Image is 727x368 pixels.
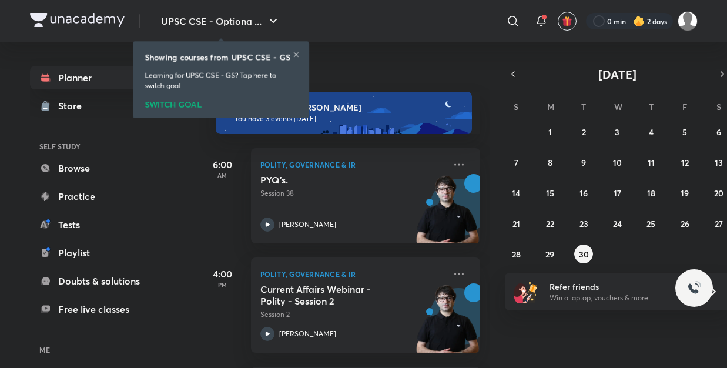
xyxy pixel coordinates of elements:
abbr: September 12, 2025 [681,157,689,168]
button: avatar [558,12,577,31]
button: UPSC CSE - Optiona ... [154,9,287,33]
button: September 17, 2025 [608,183,627,202]
abbr: September 20, 2025 [714,188,723,199]
abbr: September 2, 2025 [582,126,586,138]
button: September 16, 2025 [574,183,593,202]
a: Browse [30,156,166,180]
button: September 26, 2025 [675,214,694,233]
img: referral [514,280,538,303]
p: AM [199,172,246,179]
p: Polity, Governance & IR [260,267,445,281]
button: September 8, 2025 [541,153,560,172]
img: avatar [562,16,572,26]
abbr: September 28, 2025 [512,249,521,260]
p: [PERSON_NAME] [279,219,336,230]
h4: [DATE] [216,66,492,80]
button: September 21, 2025 [507,214,525,233]
abbr: Friday [682,101,687,112]
img: Ayush Kumar [678,11,698,31]
abbr: September 21, 2025 [512,218,520,229]
abbr: Wednesday [614,101,622,112]
button: September 22, 2025 [541,214,560,233]
abbr: September 11, 2025 [648,157,655,168]
abbr: September 29, 2025 [545,249,554,260]
img: unacademy [416,283,480,364]
button: September 5, 2025 [675,122,694,141]
p: Session 2 [260,309,445,320]
h5: 4:00 [199,267,246,281]
abbr: September 23, 2025 [579,218,588,229]
abbr: September 4, 2025 [649,126,654,138]
button: September 15, 2025 [541,183,560,202]
p: PM [199,281,246,288]
p: Learning for UPSC CSE - GS? Tap here to switch goal [145,70,297,91]
button: September 11, 2025 [642,153,661,172]
img: streak [633,15,645,27]
abbr: September 15, 2025 [546,188,554,199]
h6: Showing courses from UPSC CSE - GS [145,51,290,63]
a: Planner [30,66,166,89]
img: evening [216,92,472,134]
button: September 2, 2025 [574,122,593,141]
img: unacademy [416,174,480,255]
button: September 7, 2025 [507,153,525,172]
abbr: Thursday [649,101,654,112]
button: September 4, 2025 [642,122,661,141]
h6: Good evening, [PERSON_NAME] [234,102,461,113]
a: Playlist [30,241,166,265]
button: September 23, 2025 [574,214,593,233]
h6: Refer friends [550,280,694,293]
button: September 14, 2025 [507,183,525,202]
abbr: September 16, 2025 [579,188,588,199]
abbr: Monday [547,101,554,112]
p: Win a laptop, vouchers & more [550,293,694,303]
abbr: September 5, 2025 [682,126,687,138]
div: SWITCH GOAL [145,96,297,109]
abbr: September 14, 2025 [512,188,520,199]
p: Polity, Governance & IR [260,158,445,172]
h5: 6:00 [199,158,246,172]
abbr: September 3, 2025 [615,126,619,138]
button: September 9, 2025 [574,153,593,172]
abbr: Saturday [716,101,721,112]
abbr: September 17, 2025 [614,188,621,199]
abbr: September 7, 2025 [514,157,518,168]
button: September 19, 2025 [675,183,694,202]
h6: ME [30,340,166,360]
abbr: September 18, 2025 [647,188,655,199]
span: [DATE] [598,66,636,82]
abbr: September 24, 2025 [613,218,622,229]
button: September 24, 2025 [608,214,627,233]
abbr: September 9, 2025 [581,157,586,168]
a: Tests [30,213,166,236]
a: Free live classes [30,297,166,321]
img: ttu [687,281,701,295]
abbr: September 8, 2025 [548,157,552,168]
button: September 18, 2025 [642,183,661,202]
button: September 10, 2025 [608,153,627,172]
h5: PYQ’s. [260,174,407,186]
a: Store [30,94,166,118]
p: You have 3 events [DATE] [234,114,461,123]
p: Session 38 [260,188,445,199]
button: September 29, 2025 [541,245,560,263]
abbr: September 19, 2025 [681,188,689,199]
abbr: Sunday [514,101,518,112]
abbr: September 1, 2025 [548,126,552,138]
abbr: September 26, 2025 [681,218,689,229]
abbr: September 25, 2025 [646,218,655,229]
abbr: Tuesday [581,101,586,112]
abbr: September 27, 2025 [715,218,723,229]
abbr: September 30, 2025 [579,249,589,260]
img: Company Logo [30,13,125,27]
p: [PERSON_NAME] [279,329,336,339]
abbr: September 13, 2025 [715,157,723,168]
button: [DATE] [521,66,714,82]
h5: Current Affairs Webinar - Polity - Session 2 [260,283,407,307]
a: Doubts & solutions [30,269,166,293]
div: Store [58,99,89,113]
abbr: September 22, 2025 [546,218,554,229]
button: September 28, 2025 [507,245,525,263]
abbr: September 6, 2025 [716,126,721,138]
button: September 1, 2025 [541,122,560,141]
